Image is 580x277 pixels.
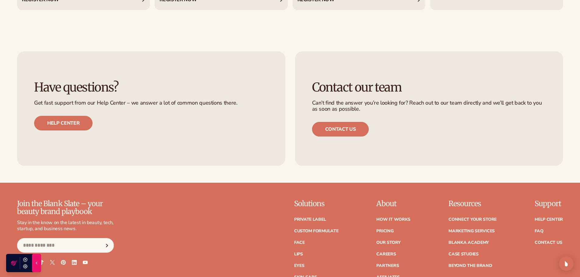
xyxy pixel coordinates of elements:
a: Our Story [376,241,400,245]
a: Face [294,241,305,245]
div: Open Intercom Messenger [559,256,574,271]
a: Contact us [312,122,369,137]
a: Careers [376,252,396,256]
a: Private label [294,217,326,222]
a: Help Center [535,217,563,222]
h3: Contact our team [312,81,546,94]
a: Pricing [376,229,393,233]
p: About [376,200,410,208]
a: Partners [376,264,399,268]
p: Resources [448,200,497,208]
a: FAQ [535,229,543,233]
a: Contact Us [535,241,562,245]
p: Join the Blank Slate – your beauty brand playbook [17,200,114,216]
p: Stay in the know on the latest in beauty, tech, startup, and business news. [17,220,114,232]
a: Case Studies [448,252,479,256]
a: Beyond the brand [448,264,492,268]
a: Custom formulate [294,229,339,233]
a: Eyes [294,264,304,268]
p: Support [535,200,563,208]
a: How It Works [376,217,410,222]
p: Can’t find the answer you’re looking for? Reach out to our team directly and we’ll get back to yo... [312,100,546,112]
a: Marketing services [448,229,495,233]
p: Get fast support from our Help Center – we answer a lot of common questions there. [34,100,268,106]
p: Solutions [294,200,339,208]
a: Connect your store [448,217,497,222]
button: Subscribe [100,238,114,253]
a: Lips [294,252,303,256]
a: Blanka Academy [448,241,489,245]
h3: Have questions? [34,81,268,94]
a: Help center [34,116,93,130]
